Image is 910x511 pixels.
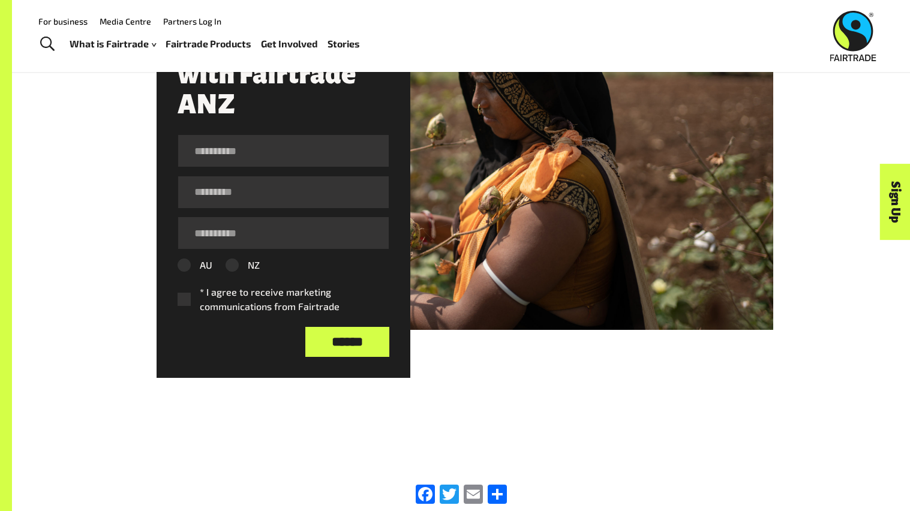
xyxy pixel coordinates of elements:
[163,16,221,26] a: Partners Log In
[178,285,379,314] label: * I agree to receive marketing communications from Fairtrade
[32,29,62,59] a: Toggle Search
[437,485,461,506] a: Twitter
[226,258,260,272] label: NZ
[166,35,251,53] a: Fairtrade Products
[328,35,360,53] a: Stories
[413,485,437,506] a: Facebook
[485,485,509,506] a: Share
[178,29,389,119] h3: Stay up to date with Fairtrade ANZ
[178,258,212,272] label: AU
[38,16,88,26] a: For business
[830,11,876,61] img: Fairtrade Australia New Zealand logo
[70,35,156,53] a: What is Fairtrade
[461,485,485,506] a: Email
[100,16,151,26] a: Media Centre
[261,35,318,53] a: Get Involved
